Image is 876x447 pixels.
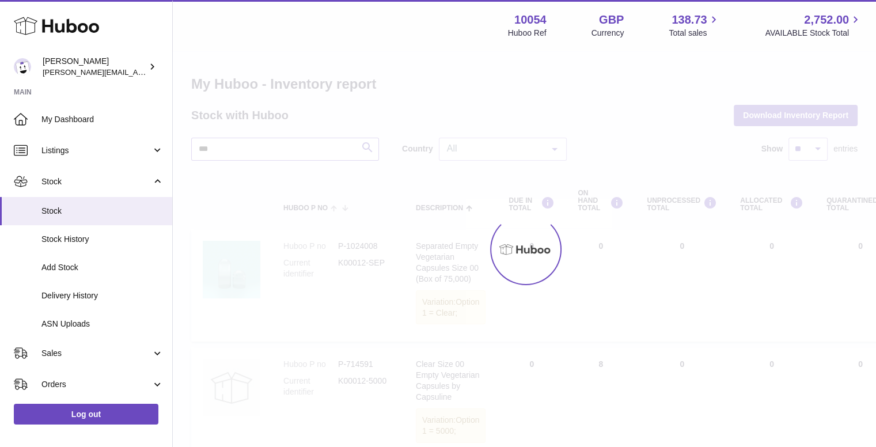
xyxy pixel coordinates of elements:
a: Log out [14,404,158,425]
span: Delivery History [41,290,164,301]
span: Orders [41,379,151,390]
span: Stock [41,206,164,217]
span: Listings [41,145,151,156]
span: Add Stock [41,262,164,273]
div: Huboo Ref [508,28,547,39]
span: Total sales [669,28,720,39]
span: Sales [41,348,151,359]
span: My Dashboard [41,114,164,125]
div: Currency [591,28,624,39]
span: AVAILABLE Stock Total [765,28,862,39]
span: 2,752.00 [804,12,849,28]
strong: GBP [599,12,624,28]
span: 138.73 [672,12,707,28]
span: [PERSON_NAME][EMAIL_ADDRESS][DOMAIN_NAME] [43,67,231,77]
span: Stock History [41,234,164,245]
span: ASN Uploads [41,319,164,329]
a: 138.73 Total sales [669,12,720,39]
a: 2,752.00 AVAILABLE Stock Total [765,12,862,39]
span: Stock [41,176,151,187]
div: [PERSON_NAME] [43,56,146,78]
strong: 10054 [514,12,547,28]
img: luz@capsuline.com [14,58,31,75]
